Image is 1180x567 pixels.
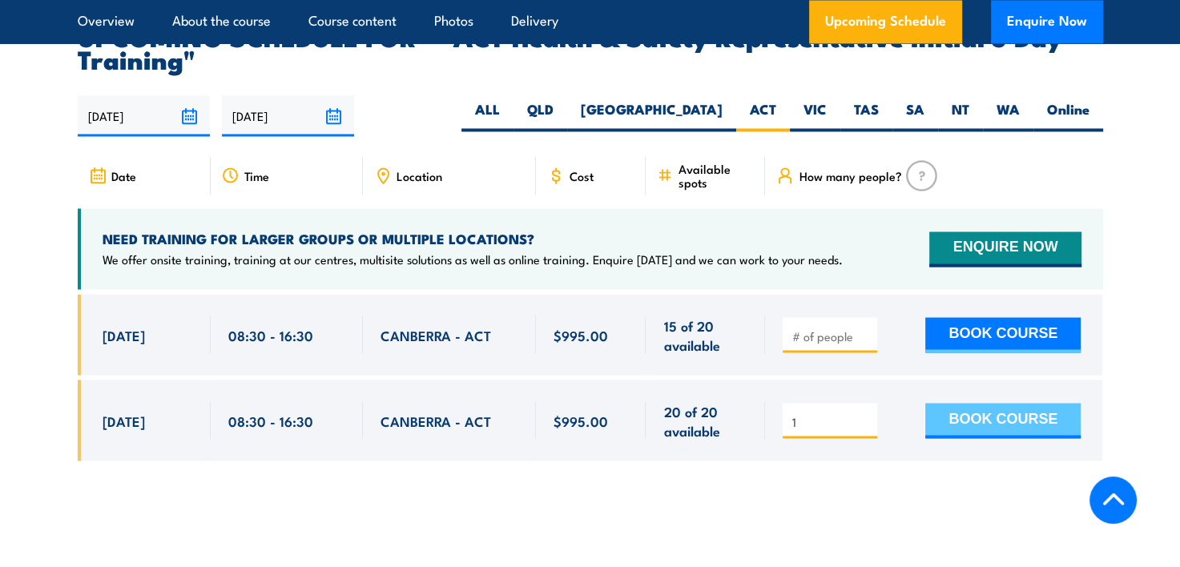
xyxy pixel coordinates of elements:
[663,316,747,353] span: 15 of 20 available
[228,411,313,429] span: 08:30 - 16:30
[513,100,567,131] label: QLD
[228,325,313,344] span: 08:30 - 16:30
[103,230,843,247] h4: NEED TRAINING FOR LARGER GROUPS OR MULTIPLE LOCATIONS?
[381,411,491,429] span: CANBERRA - ACT
[103,411,145,429] span: [DATE]
[554,325,608,344] span: $995.00
[381,325,491,344] span: CANBERRA - ACT
[554,411,608,429] span: $995.00
[570,169,594,183] span: Cost
[567,100,736,131] label: [GEOGRAPHIC_DATA]
[929,231,1081,267] button: ENQUIRE NOW
[925,317,1081,352] button: BOOK COURSE
[736,100,790,131] label: ACT
[103,251,843,267] p: We offer onsite training, training at our centres, multisite solutions as well as online training...
[222,95,354,136] input: To date
[799,169,901,183] span: How many people?
[244,169,269,183] span: Time
[111,169,136,183] span: Date
[925,403,1081,438] button: BOOK COURSE
[678,162,754,189] span: Available spots
[840,100,892,131] label: TAS
[103,325,145,344] span: [DATE]
[397,169,442,183] span: Location
[78,95,210,136] input: From date
[938,100,983,131] label: NT
[791,413,872,429] input: # of people
[461,100,513,131] label: ALL
[983,100,1033,131] label: WA
[1033,100,1103,131] label: Online
[78,25,1103,70] h2: UPCOMING SCHEDULE FOR - "ACT Health & Safety Representative Initial 5 Day Training"
[892,100,938,131] label: SA
[663,401,747,439] span: 20 of 20 available
[790,100,840,131] label: VIC
[791,328,872,344] input: # of people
